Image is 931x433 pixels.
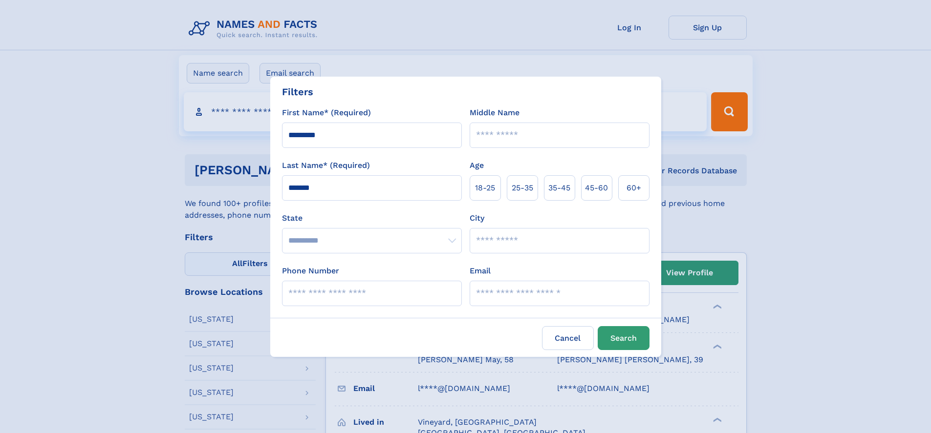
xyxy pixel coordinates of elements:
[470,160,484,171] label: Age
[598,326,650,350] button: Search
[470,265,491,277] label: Email
[282,265,339,277] label: Phone Number
[470,107,520,119] label: Middle Name
[627,182,641,194] span: 60+
[282,160,370,171] label: Last Name* (Required)
[282,84,313,99] div: Filters
[282,212,462,224] label: State
[512,182,533,194] span: 25‑35
[475,182,495,194] span: 18‑25
[585,182,608,194] span: 45‑60
[548,182,570,194] span: 35‑45
[282,107,371,119] label: First Name* (Required)
[470,212,484,224] label: City
[542,326,594,350] label: Cancel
